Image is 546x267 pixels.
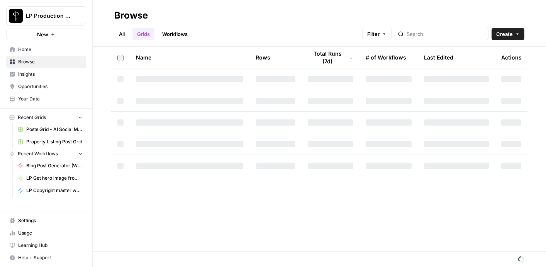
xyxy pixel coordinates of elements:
button: Filter [362,28,392,40]
a: Property Listing Post Grid [14,136,86,148]
span: Posts Grid - AI Social Media [26,126,83,133]
div: Total Runs (7d) [308,47,353,68]
a: Browse [6,56,86,68]
span: Help + Support [18,254,83,261]
a: Blog Post Generator (Writer + Fact Checker) [14,160,86,172]
span: Property Listing Post Grid [26,138,83,145]
a: Home [6,43,86,56]
span: Recent Workflows [18,150,58,157]
a: LP Copyright master workflow - error handling [14,184,86,197]
button: Recent Grids [6,112,86,123]
span: Recent Grids [18,114,46,121]
span: Filter [367,30,380,38]
a: Workflows [158,28,192,40]
span: Settings [18,217,83,224]
a: Grids [132,28,154,40]
span: LP Production Workloads [26,12,73,20]
button: Create [492,28,524,40]
span: Browse [18,58,83,65]
span: Your Data [18,95,83,102]
button: New [6,29,86,40]
span: Opportunities [18,83,83,90]
div: Rows [256,47,270,68]
div: Browse [114,9,148,22]
button: Workspace: LP Production Workloads [6,6,86,26]
button: Recent Workflows [6,148,86,160]
a: LP Get hero image from URL [14,172,86,184]
a: Usage [6,227,86,239]
span: LP Copyright master workflow - error handling [26,187,83,194]
span: Learning Hub [18,242,83,249]
div: # of Workflows [366,47,406,68]
span: Insights [18,71,83,78]
a: Settings [6,214,86,227]
a: Learning Hub [6,239,86,252]
a: Insights [6,68,86,80]
input: Search [407,30,485,38]
img: LP Production Workloads Logo [9,9,23,23]
div: Last Edited [424,47,453,68]
span: Blog Post Generator (Writer + Fact Checker) [26,162,83,169]
span: Create [496,30,513,38]
a: Your Data [6,93,86,105]
span: Usage [18,230,83,236]
a: Opportunities [6,80,86,93]
button: Help + Support [6,252,86,264]
div: Name [136,47,243,68]
a: Posts Grid - AI Social Media [14,123,86,136]
div: Actions [501,47,522,68]
span: New [37,31,48,38]
a: All [114,28,129,40]
span: Home [18,46,83,53]
span: LP Get hero image from URL [26,175,83,182]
